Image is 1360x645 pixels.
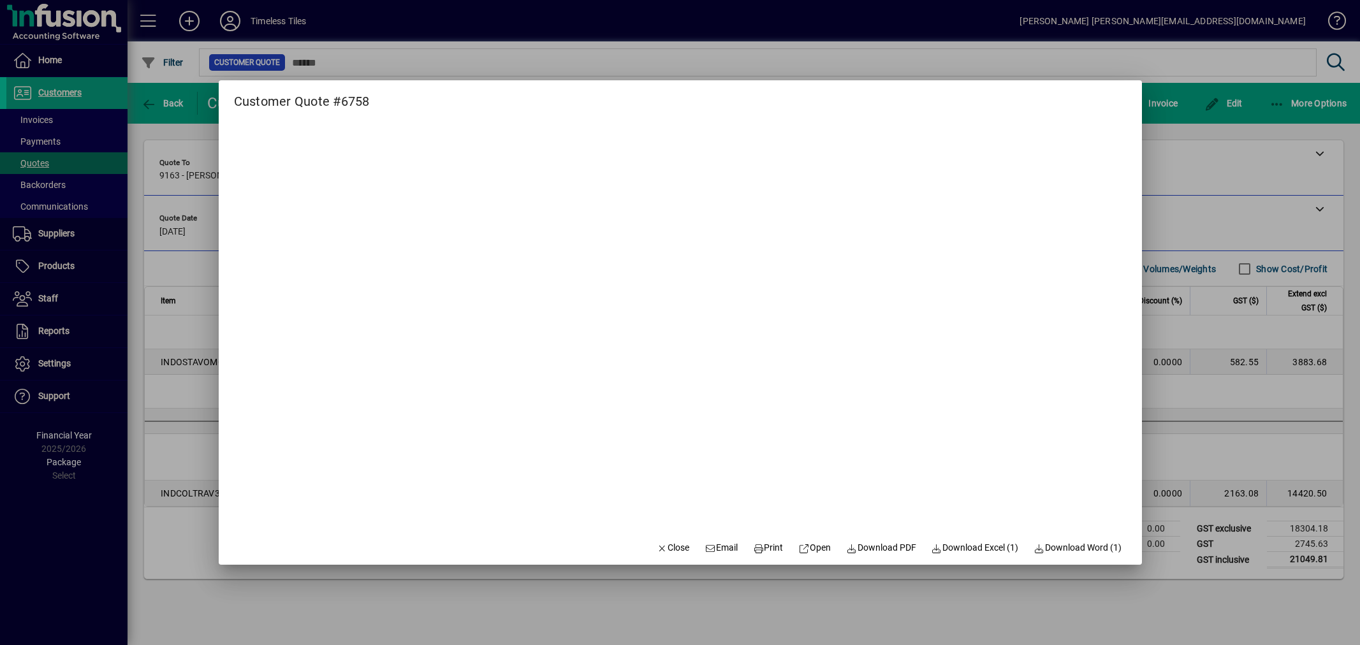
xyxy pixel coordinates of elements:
[799,541,831,554] span: Open
[932,541,1019,554] span: Download Excel (1)
[753,541,784,554] span: Print
[846,541,916,554] span: Download PDF
[926,537,1024,560] button: Download Excel (1)
[794,537,837,560] a: Open
[1034,541,1122,554] span: Download Word (1)
[705,541,738,554] span: Email
[699,537,743,560] button: Email
[841,537,921,560] a: Download PDF
[652,537,695,560] button: Close
[1028,537,1127,560] button: Download Word (1)
[219,80,385,112] h2: Customer Quote #6758
[657,541,690,554] span: Close
[748,537,789,560] button: Print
